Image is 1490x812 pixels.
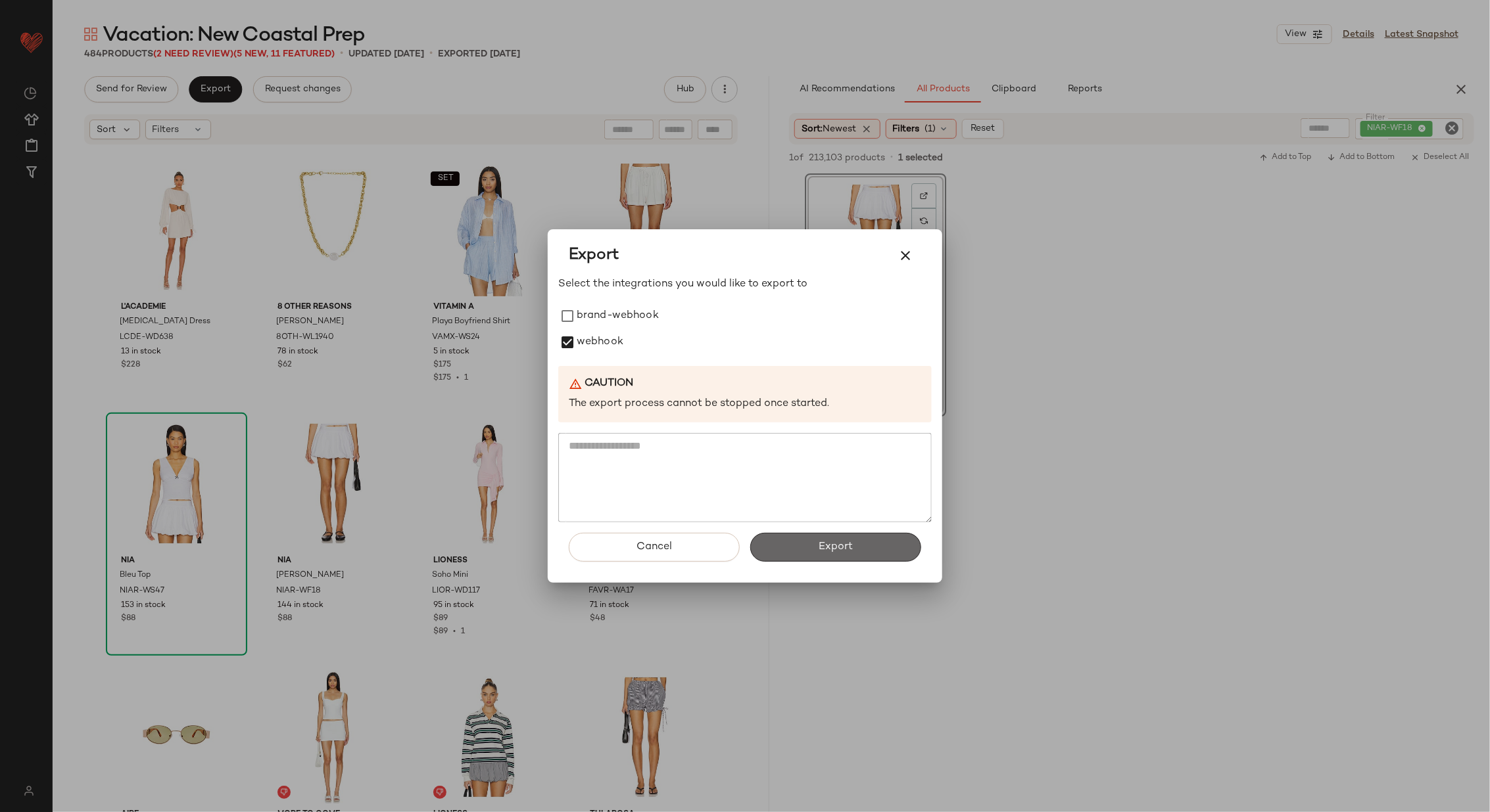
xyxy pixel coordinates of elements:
label: webhook [577,329,623,355]
button: Cancel [569,533,740,562]
span: Export [818,541,853,553]
b: Caution [585,376,633,392]
p: The export process cannot be stopped once started. [569,397,921,412]
label: brand-webhook [577,303,659,329]
span: Cancel [636,541,672,553]
span: Export [569,245,619,266]
p: Select the integrations you would like to export to [558,277,932,292]
button: Export [750,533,921,562]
